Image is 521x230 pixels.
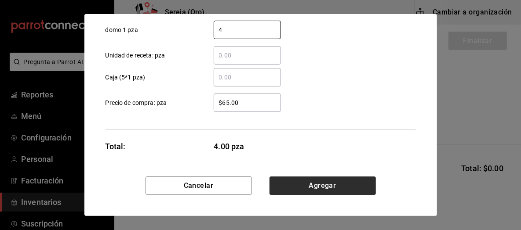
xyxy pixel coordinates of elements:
span: domo 1 pza [106,25,138,35]
span: Caja (5*1 pza) [106,73,146,82]
input: Precio de compra: pza [214,97,281,108]
div: Total: [106,140,126,152]
input: domo 1 pza [214,25,281,35]
span: Precio de compra: pza [106,98,167,108]
span: Unidad de receta: pza [106,51,165,60]
button: Agregar [270,176,376,195]
input: Unidad de receta: pza [214,50,281,61]
button: Cancelar [146,176,252,195]
input: Caja (5*1 pza) [214,72,281,83]
span: 4.00 pza [214,140,281,152]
